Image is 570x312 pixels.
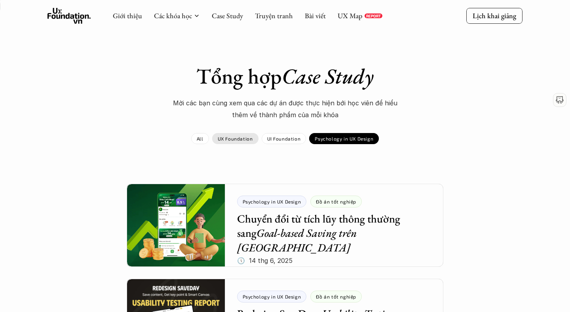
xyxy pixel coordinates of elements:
[218,136,253,141] p: UX Foundation
[113,11,142,20] a: Giới thiệu
[212,11,243,20] a: Case Study
[191,133,209,144] a: All
[473,11,516,20] p: Lịch khai giảng
[309,133,379,144] a: Psychology in UX Design
[282,62,374,90] em: Case Study
[127,184,443,267] a: Psychology in UX DesignĐồ án tốt nghiệpChuyển đổi từ tích lũy thông thường sangGoal-based Saving ...
[366,13,381,18] p: REPORT
[305,11,326,20] a: Bài viết
[338,11,363,20] a: UX Map
[255,11,293,20] a: Truyện tranh
[154,11,192,20] a: Các khóa học
[267,136,301,141] p: UI Foundation
[146,63,424,89] h1: Tổng hợp
[212,133,258,144] a: UX Foundation
[166,97,404,121] p: Mời các bạn cùng xem qua các dự án được thực hiện bới học viên để hiểu thêm về thành phẩm của mỗi...
[197,136,203,141] p: All
[315,136,373,141] p: Psychology in UX Design
[466,8,522,23] a: Lịch khai giảng
[262,133,306,144] a: UI Foundation
[365,13,382,18] a: REPORT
